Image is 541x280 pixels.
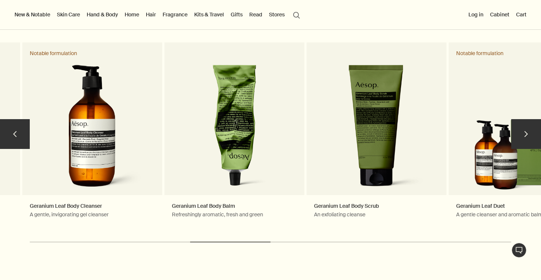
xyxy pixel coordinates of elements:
[515,10,528,19] button: Cart
[229,10,244,19] a: Gifts
[290,7,303,22] button: Open search
[268,10,286,19] button: Stores
[13,10,52,19] button: New & Notable
[248,10,264,19] a: Read
[144,10,157,19] a: Hair
[489,10,511,19] a: Cabinet
[161,10,189,19] a: Fragrance
[55,10,81,19] a: Skin Care
[512,243,526,258] button: Live Assistance
[307,42,446,232] a: Geranium Leaf Body ScrubAn exfoliating cleanseGeranium Leaf Body Scrub in green tube
[22,42,162,232] a: Geranium Leaf Body CleanserA gentle, invigorating gel cleanserGeranium Leaf Body Cleanser 500 mL ...
[511,119,541,149] button: next slide
[123,10,141,19] a: Home
[193,10,225,19] a: Kits & Travel
[85,10,119,19] a: Hand & Body
[164,42,304,232] a: Geranium Leaf Body BalmRefreshingly aromatic, fresh and greenGeranium Leaf Body Balm 100 mL in gr...
[467,10,485,19] button: Log in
